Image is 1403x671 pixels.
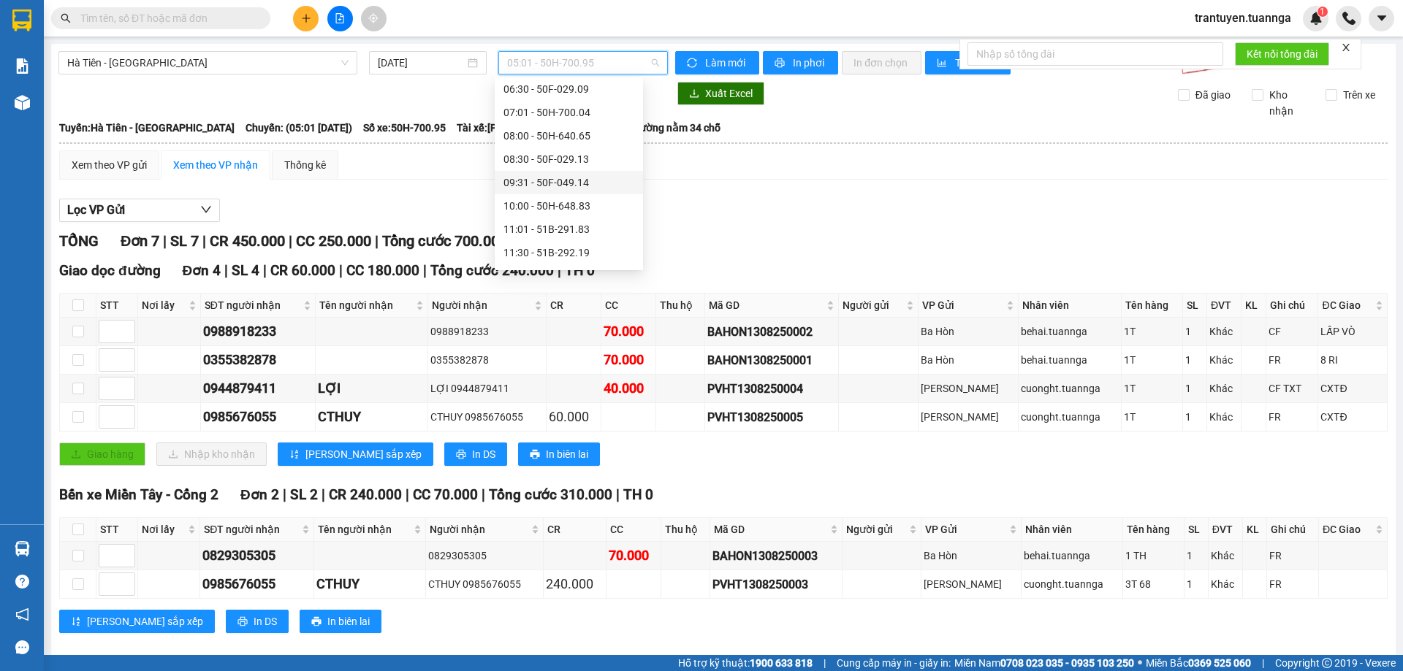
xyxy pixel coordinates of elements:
span: CC 250.000 [296,232,371,250]
span: Trên xe [1337,87,1381,103]
span: Mã GD [709,297,824,313]
th: CR [547,294,601,318]
th: Thu hộ [656,294,706,318]
td: PVHT1308250003 [710,570,843,599]
td: LỢI [316,375,428,403]
div: 09:31 - 50F-049.14 [503,175,634,191]
span: Người gửi [846,521,906,537]
div: 1 [1185,352,1204,368]
td: BAHON1308250003 [710,542,843,570]
th: STT [96,518,138,542]
span: Đơn 2 [240,486,279,503]
div: CTHUY [318,407,425,427]
span: | [289,232,292,250]
button: In đơn chọn [842,51,921,74]
span: Kho nhận [1263,87,1315,119]
th: Ghi chú [1266,294,1318,318]
span: CR 60.000 [270,262,335,279]
div: CF TXT [1269,380,1315,396]
td: 0985676055 [200,570,314,599]
span: Tổng cước 240.000 [430,262,554,279]
span: Loại xe: Giường nằm 34 chỗ [593,120,720,136]
div: 8 RI [1320,352,1384,368]
span: Bến xe Miền Tây - Cổng 2 [59,486,218,503]
span: printer [775,58,787,69]
span: | [224,262,228,279]
span: In biên lai [546,446,588,462]
span: SĐT người nhận [205,297,300,313]
span: Số xe: 50H-700.95 [363,120,446,136]
td: CTHUY [316,403,428,432]
div: LỢI [318,378,425,399]
button: aim [361,6,387,31]
div: Khác [1209,409,1239,425]
span: [PERSON_NAME] sắp xếp [87,613,203,629]
div: cuonght.tuannga [1021,380,1118,396]
div: BAHON1308250002 [707,323,836,341]
div: Xem theo VP nhận [173,157,258,173]
button: syncLàm mới [675,51,759,74]
td: BAHON1308250002 [705,318,839,346]
div: Ba Hòn [921,352,1016,368]
span: SL 2 [290,486,318,503]
span: TH 0 [484,653,514,670]
span: notification [15,607,29,621]
span: Nơi lấy [142,521,185,537]
input: Nhập số tổng đài [967,42,1223,66]
div: 11:01 - 51B-291.83 [503,221,634,237]
div: 1T [1124,380,1181,396]
span: | [375,232,379,250]
div: [PERSON_NAME] [921,380,1016,396]
div: 0988918233 [203,321,313,342]
span: Xuất Excel [705,85,753,101]
div: 1 [1185,409,1204,425]
span: | [218,653,221,670]
span: Người nhận [432,297,531,313]
span: | [283,486,286,503]
div: 0985676055 [202,574,311,594]
div: 0944879411 [203,378,313,399]
div: 06:30 - 50F-029.09 [503,81,634,97]
td: 0985676055 [201,403,316,432]
span: search [61,13,71,23]
div: LỢI 0944879411 [430,380,544,396]
th: Tên hàng [1122,294,1184,318]
th: CC [607,518,661,542]
span: CR 240.000 [329,486,402,503]
span: | [342,653,346,670]
span: VP Gửi [922,297,1004,313]
th: Thu hộ [661,518,710,542]
div: 0829305305 [428,548,541,564]
span: | [423,262,427,279]
td: 0829305305 [200,542,314,570]
span: Nơi lấy [142,297,186,313]
div: 1 TH [1125,548,1182,564]
div: Ba Hòn [924,548,1019,564]
div: 1 [1187,576,1205,592]
button: file-add [327,6,353,31]
button: printerIn phơi [763,51,838,74]
img: logo-vxr [12,9,31,31]
div: 0985676055 [203,407,313,427]
strong: 1900 633 818 [750,657,813,669]
th: Tên hàng [1123,518,1185,542]
sup: 1 [1318,7,1328,17]
img: solution-icon [15,58,30,74]
div: 70.000 [604,350,653,370]
span: | [202,232,206,250]
div: PVHT1308250003 [712,575,840,594]
th: KL [1243,518,1268,542]
span: | [824,655,826,671]
span: Hà Tiên - Sài Gòn [67,52,349,74]
span: Tổng cước 310.000 [489,486,612,503]
div: 1 [1185,323,1204,340]
div: behai.tuannga [1024,548,1120,564]
span: In DS [472,446,495,462]
th: ĐVT [1209,518,1243,542]
div: cuonght.tuannga [1024,576,1120,592]
span: Cung cấp máy in - giấy in: [837,655,951,671]
span: | [558,262,561,279]
span: down [200,204,212,215]
button: printerIn biên lai [300,610,381,633]
span: Tổng cước 700.000 [382,232,507,250]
